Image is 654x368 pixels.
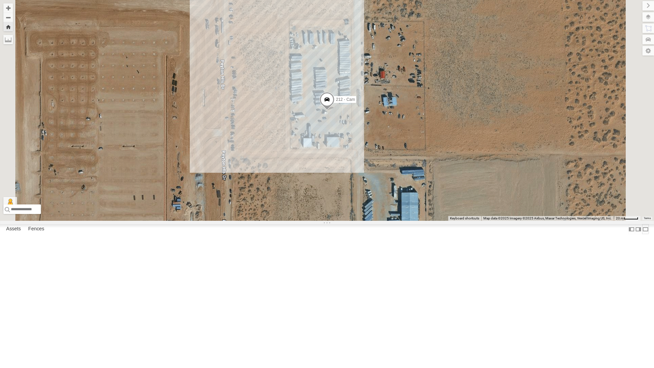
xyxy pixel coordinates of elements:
span: 20 m [616,216,624,220]
label: Fences [25,225,48,234]
label: Map Settings [642,46,654,56]
label: Dock Summary Table to the Right [635,224,642,234]
button: Drag Pegman onto the map to open Street View [3,197,17,211]
button: Keyboard shortcuts [450,216,479,221]
label: Measure [3,35,13,44]
label: Assets [3,225,24,234]
span: 212 - Cam [336,97,355,102]
a: Terms (opens in new tab) [644,217,651,220]
label: Dock Summary Table to the Left [628,224,635,234]
button: Zoom out [3,13,13,22]
label: Hide Summary Table [642,224,649,234]
button: Zoom Home [3,22,13,31]
button: Map Scale: 20 m per 39 pixels [614,216,640,221]
span: Map data ©2025 Imagery ©2025 Airbus, Maxar Technologies, Vexcel Imaging US, Inc. [483,216,612,220]
button: Zoom in [3,3,13,13]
